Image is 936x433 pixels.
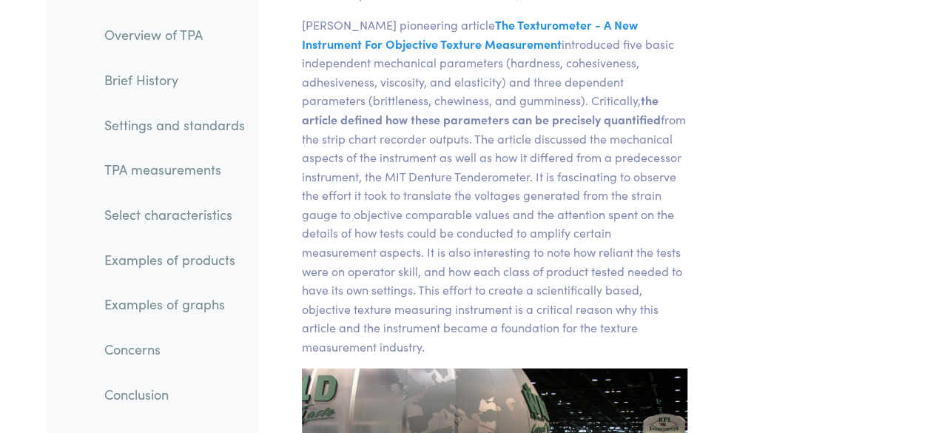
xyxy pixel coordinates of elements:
[92,332,257,366] a: Concerns
[92,287,257,321] a: Examples of graphs
[302,16,638,52] span: The Texturometer - A New Instrument For Objective Texture Measurement
[92,377,257,412] a: Conclusion
[92,18,257,52] a: Overview of TPA
[302,16,687,357] p: [PERSON_NAME] pioneering article introduced five basic independent mechanical parameters (hardnes...
[92,243,257,277] a: Examples of products
[92,198,257,232] a: Select characteristics
[92,152,257,187] a: TPA measurements
[92,107,257,141] a: Settings and standards
[92,63,257,97] a: Brief History
[302,92,661,127] span: the article defined how these parameters can be precisely quantified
